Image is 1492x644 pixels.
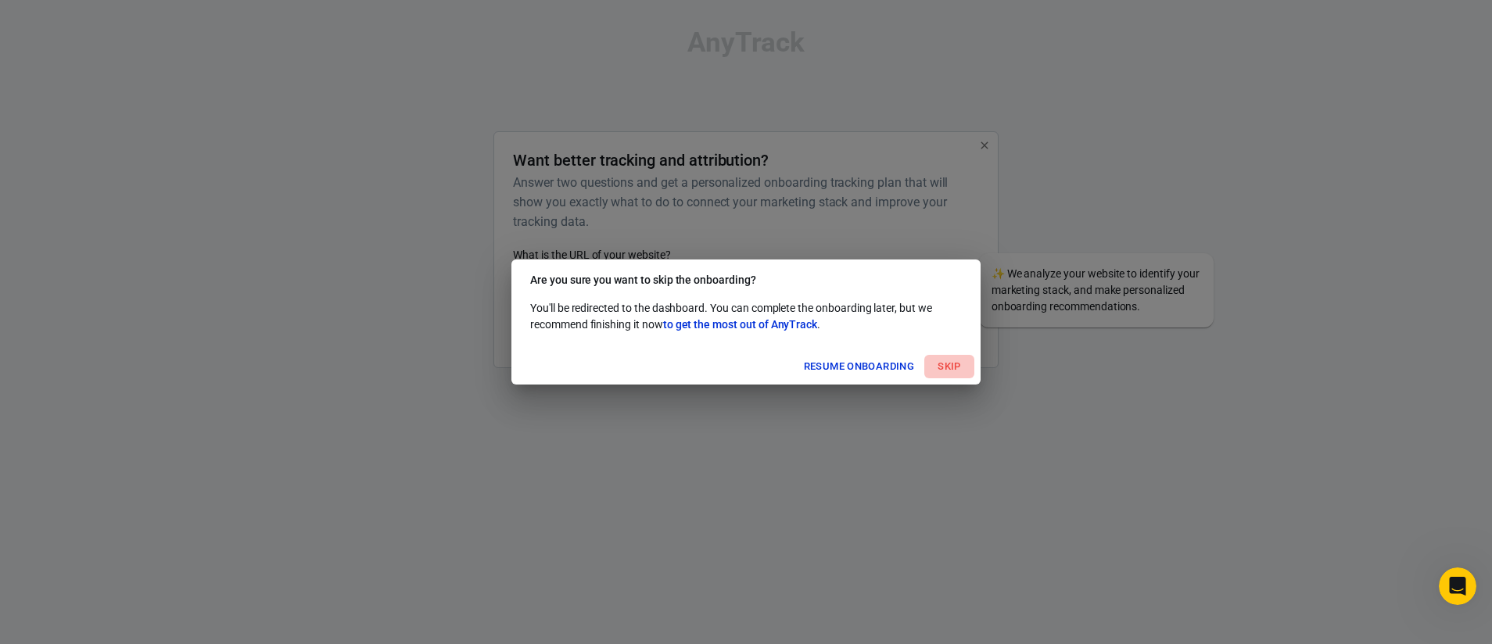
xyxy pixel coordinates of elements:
h2: Are you sure you want to skip the onboarding? [511,259,981,300]
iframe: Intercom live chat [1439,567,1476,605]
button: Skip [924,355,974,379]
span: to get the most out of AnyTrack [663,318,817,331]
button: Resume onboarding [800,355,918,379]
p: You'll be redirected to the dashboard. You can complete the onboarding later, but we recommend fi... [530,300,962,333]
